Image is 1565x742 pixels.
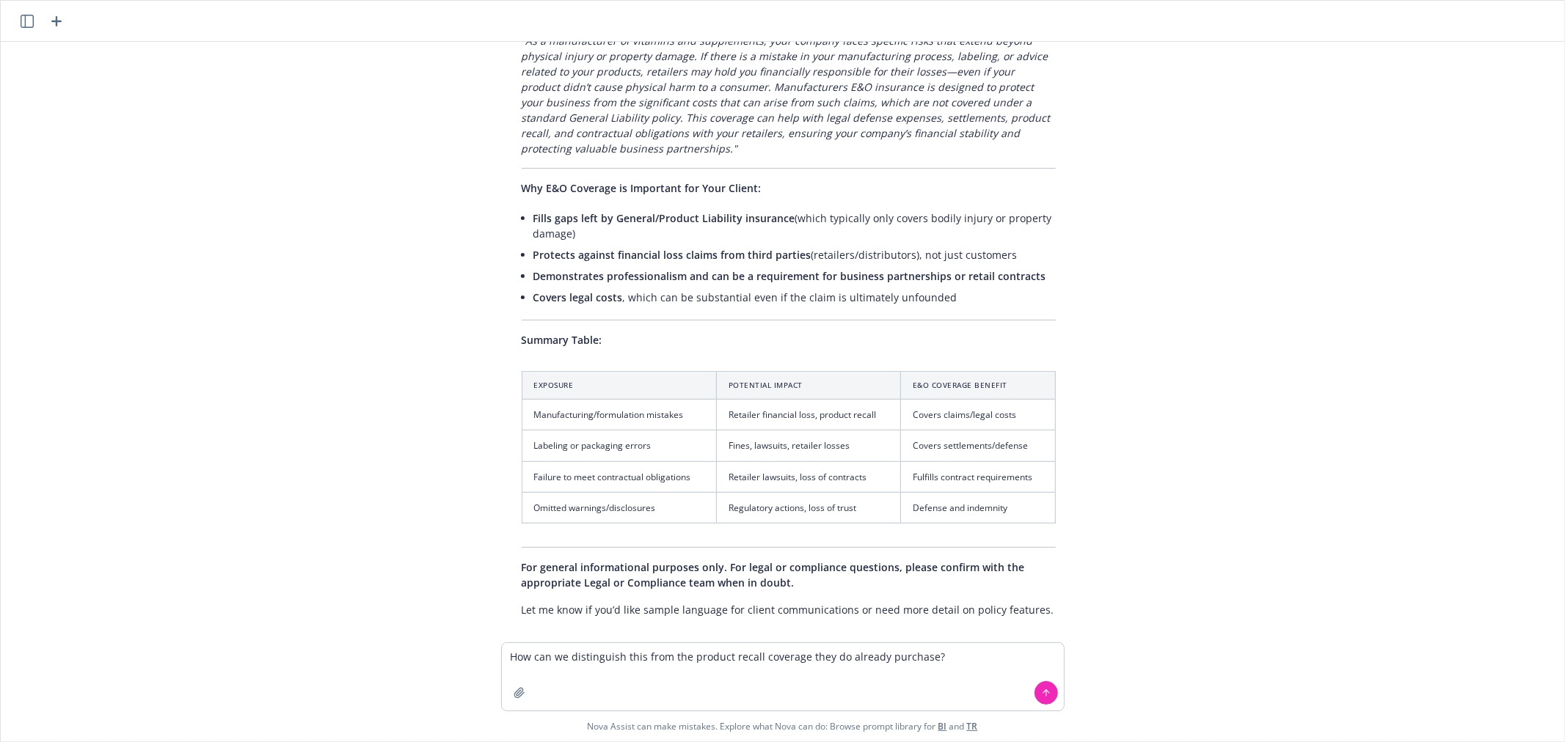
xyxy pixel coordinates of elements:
td: Manufacturing/formulation mistakes [522,400,716,430]
td: Covers claims/legal costs [901,400,1055,430]
span: For general informational purposes only. For legal or compliance questions, please confirm with t... [522,560,1025,589]
span: Why E&O Coverage is Important for Your Client: [522,181,762,195]
span: Protects against financial loss claims from third parties [533,248,811,262]
th: Potential Impact [716,372,900,400]
a: TR [967,720,978,732]
li: (which typically only covers bodily injury or property damage) [533,207,1056,244]
td: Omitted warnings/disclosures [522,492,716,523]
td: Covers settlements/defense [901,430,1055,461]
td: Fulfills contract requirements [901,461,1055,492]
a: BI [938,720,947,732]
textarea: How can we distinguish this from the product recall coverage they do already purchase? [502,643,1064,710]
td: Regulatory actions, loss of trust [716,492,900,523]
td: Retailer lawsuits, loss of contracts [716,461,900,492]
td: Defense and indemnity [901,492,1055,523]
span: Demonstrates professionalism and can be a requirement for business partnerships or retail contracts [533,269,1046,283]
th: Exposure [522,372,716,400]
td: Failure to meet contractual obligations [522,461,716,492]
span: Summary Table: [522,333,602,347]
span: Covers legal costs [533,290,623,304]
td: Retailer financial loss, product recall [716,400,900,430]
span: Nova Assist can make mistakes. Explore what Nova can do: Browse prompt library for and [588,711,978,741]
span: Fills gaps left by General/Product Liability insurance [533,211,795,225]
li: (retailers/distributors), not just customers [533,244,1056,265]
td: Fines, lawsuits, retailer losses [716,430,900,461]
li: , which can be substantial even if the claim is ultimately unfounded [533,287,1056,308]
td: Labeling or packaging errors [522,430,716,461]
th: E&O Coverage Benefit [901,372,1055,400]
p: Let me know if you’d like sample language for client communications or need more detail on policy... [522,602,1056,617]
